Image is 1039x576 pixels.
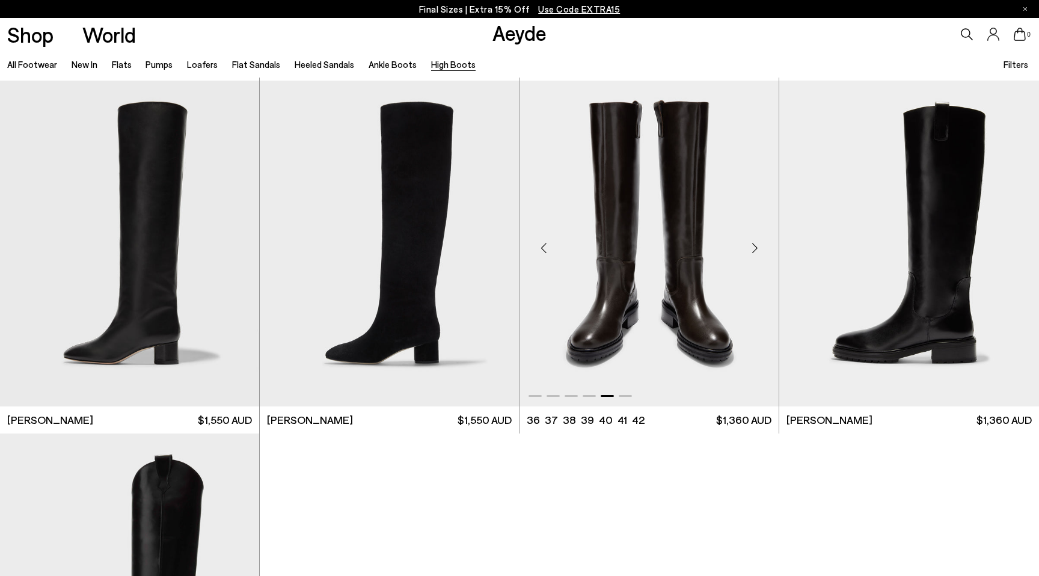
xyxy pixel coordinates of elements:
a: Loafers [187,59,218,70]
img: Willa Suede Over-Knee Boots [260,81,519,406]
a: High Boots [431,59,476,70]
a: World [82,24,136,45]
span: 0 [1026,31,1032,38]
li: 37 [545,412,558,427]
a: Next slide Previous slide [519,81,779,406]
a: Heeled Sandals [295,59,354,70]
a: New In [72,59,97,70]
div: Previous slide [526,230,562,266]
li: 36 [527,412,540,427]
li: 42 [632,412,645,427]
a: Flat Sandals [232,59,280,70]
a: Flats [112,59,132,70]
div: 5 / 6 [519,81,779,406]
a: Aeyde [492,20,547,45]
span: $1,550 AUD [198,412,252,427]
a: Shop [7,24,54,45]
div: 1 / 6 [260,81,519,406]
span: [PERSON_NAME] [7,412,93,427]
div: Next slide [737,230,773,266]
span: [PERSON_NAME] [267,412,353,427]
a: [PERSON_NAME] $1,550 AUD [260,406,519,434]
span: $1,550 AUD [458,412,512,427]
a: [PERSON_NAME] $1,360 AUD [779,406,1039,434]
ul: variant [527,412,641,427]
span: $1,360 AUD [716,412,771,427]
a: All Footwear [7,59,57,70]
a: Pumps [146,59,173,70]
li: 38 [563,412,576,427]
a: Next slide Previous slide [260,81,519,406]
li: 39 [581,412,594,427]
li: 41 [618,412,627,427]
span: Filters [1004,59,1028,70]
p: Final Sizes | Extra 15% Off [419,2,621,17]
a: 0 [1014,28,1026,41]
img: Henry Knee-High Boots [519,81,779,406]
li: 40 [599,412,613,427]
span: Navigate to /collections/ss25-final-sizes [538,4,620,14]
span: [PERSON_NAME] [786,412,872,427]
a: Ankle Boots [369,59,417,70]
a: 36 37 38 39 40 41 42 $1,360 AUD [519,406,779,434]
span: $1,360 AUD [976,412,1032,427]
img: Henry Knee-High Boots [779,81,1039,406]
